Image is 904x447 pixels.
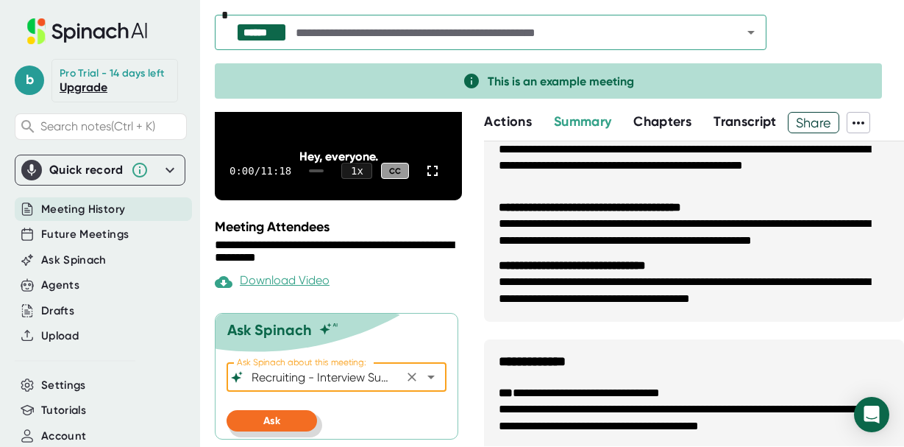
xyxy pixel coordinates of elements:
button: Account [41,428,86,445]
span: Share [789,110,839,135]
button: Actions [484,112,531,132]
button: Drafts [41,303,74,320]
div: 1 x [341,163,372,179]
div: CC [381,163,409,180]
span: Actions [484,113,531,130]
input: What can we do to help? [249,367,399,387]
div: Hey, everyone. [240,149,438,163]
span: Search notes (Ctrl + K) [40,119,155,133]
div: 0:00 / 11:18 [229,165,291,177]
button: Tutorials [41,402,86,419]
div: Pro Trial - 14 days left [60,67,164,80]
button: Open [741,22,761,43]
button: Upload [41,328,79,345]
span: Transcript [713,113,777,130]
span: Summary [554,113,611,130]
div: Quick record [49,163,124,177]
button: Ask Spinach [41,252,107,269]
div: Paid feature [215,273,330,291]
button: Clear [402,367,422,387]
button: Settings [41,377,86,394]
button: Transcript [713,112,777,132]
button: Future Meetings [41,226,129,243]
span: b [15,66,44,95]
button: Share [788,112,840,133]
div: Meeting Attendees [215,219,466,235]
div: Quick record [21,155,179,185]
button: Meeting History [41,201,125,218]
div: Ask Spinach [227,321,312,339]
div: Open Intercom Messenger [854,397,889,432]
span: Chapters [633,113,691,130]
button: Open [421,367,441,387]
span: This is an example meeting [488,74,634,88]
button: Ask [227,410,317,432]
a: Upgrade [60,80,107,94]
span: Ask [263,415,280,427]
button: Chapters [633,112,691,132]
button: Summary [554,112,611,132]
button: Agents [41,277,79,294]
